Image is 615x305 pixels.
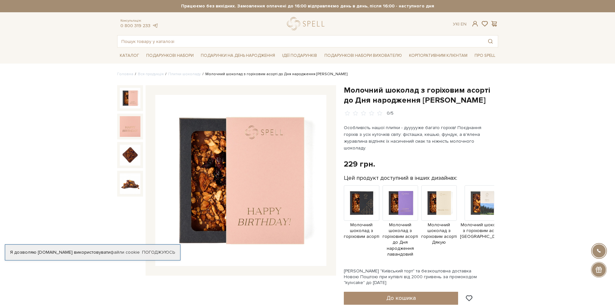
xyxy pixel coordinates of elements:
[117,51,142,61] a: Каталог
[344,124,495,151] p: Особливість нашої плитки - дуууууже багато горіхів! Поєднання горіхів з усіх куточків світу: фіст...
[152,23,159,28] a: telegram
[322,50,405,61] a: Подарункові набори вихователю
[117,3,498,9] strong: Працюємо без вихідних. Замовлення оплачені до 16:00 відправляємо день в день, після 16:00 - насту...
[5,249,180,255] div: Я дозволяю [DOMAIN_NAME] використовувати
[421,185,457,221] img: Продукт
[120,23,150,28] a: 0 800 319 233
[472,51,498,61] a: Про Spell
[386,294,416,301] span: До кошика
[344,222,379,240] span: Молочний шоколад з горіховим асорті
[383,222,418,257] span: Молочний шоколад з горіховим асорті до Дня народження лавандовий
[387,110,394,117] div: 0/5
[344,268,498,286] div: [PERSON_NAME] "Київський торт" та безкоштовна доставка Новою Поштою при купівлі від 2000 гривень ...
[406,50,470,61] a: Корпоративним клієнтам
[460,222,505,240] span: Молочний шоколад з горіховим асорті [GEOGRAPHIC_DATA]
[465,185,500,221] img: Продукт
[460,200,505,239] a: Молочний шоколад з горіховим асорті [GEOGRAPHIC_DATA]
[138,72,164,76] a: Вся продукція
[120,145,140,165] img: Молочний шоколад з горіховим асорті до Дня народження рожевий
[120,116,140,137] img: Молочний шоколад з горіховим асорті до Дня народження рожевий
[280,51,320,61] a: Ідеї подарунків
[421,200,457,245] a: Молочний шоколад з горіховим асорті Дякую
[155,95,326,266] img: Молочний шоколад з горіховим асорті до Дня народження рожевий
[344,85,498,105] h1: Молочний шоколад з горіховим асорті до Дня народження [PERSON_NAME]
[461,21,466,27] a: En
[344,185,379,221] img: Продукт
[344,292,458,305] button: До кошика
[383,200,418,257] a: Молочний шоколад з горіховим асорті до Дня народження лавандовий
[201,71,347,77] li: Молочний шоколад з горіховим асорті до Дня народження [PERSON_NAME]
[120,173,140,194] img: Молочний шоколад з горіховим асорті до Дня народження рожевий
[144,51,196,61] a: Подарункові набори
[120,19,159,23] span: Консультація:
[110,249,140,255] a: файли cookie
[383,185,418,221] img: Продукт
[142,249,175,255] a: Погоджуюсь
[344,159,375,169] div: 229 грн.
[118,36,483,47] input: Пошук товару у каталозі
[120,88,140,108] img: Молочний шоколад з горіховим асорті до Дня народження рожевий
[458,21,459,27] span: |
[287,17,327,30] a: logo
[117,72,133,76] a: Головна
[344,174,457,182] label: Цей продукт доступний в інших дизайнах:
[483,36,498,47] button: Пошук товару у каталозі
[453,21,466,27] div: Ук
[198,51,278,61] a: Подарунки на День народження
[168,72,201,76] a: Плитки шоколаду
[344,200,379,239] a: Молочний шоколад з горіховим асорті
[421,222,457,246] span: Молочний шоколад з горіховим асорті Дякую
